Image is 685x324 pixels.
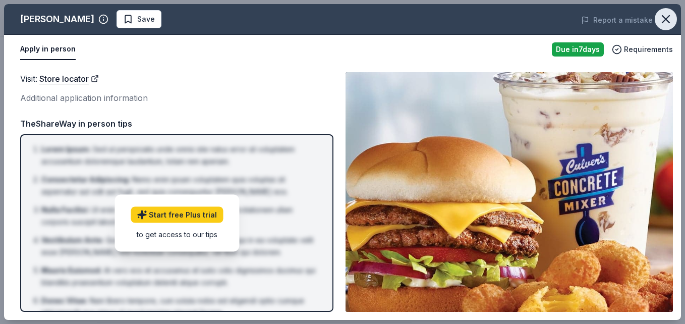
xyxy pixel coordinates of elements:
span: Nulla Facilisi : [41,205,89,214]
a: Start free Plus trial [131,207,223,223]
span: Donec Vitae : [41,296,88,305]
div: Additional application information [20,91,333,104]
li: Ut enim ad minima veniam, quis nostrum exercitationem ullam corporis suscipit laboriosam, nisi ut... [41,204,318,228]
div: TheShareWay in person tips [20,117,333,130]
div: to get access to our tips [131,229,223,240]
img: Image for Culver's [346,72,673,312]
li: Nam libero tempore, cum soluta nobis est eligendi optio cumque nihil impedit quo minus id quod ma... [41,295,318,319]
li: Nemo enim ipsam voluptatem quia voluptas sit aspernatur aut odit aut fugit, sed quia consequuntur... [41,174,318,198]
span: Lorem Ipsum : [41,145,91,153]
button: Apply in person [20,39,76,60]
a: Store locator [39,72,99,85]
button: Requirements [612,43,673,56]
button: Report a mistake [581,14,653,26]
span: Mauris Euismod : [41,266,102,275]
li: Quis autem vel eum iure reprehenderit qui in ea voluptate velit esse [PERSON_NAME] nihil molestia... [41,234,318,258]
span: Consectetur Adipiscing : [41,175,130,184]
li: Sed ut perspiciatis unde omnis iste natus error sit voluptatem accusantium doloremque laudantium,... [41,143,318,168]
div: Visit : [20,72,333,85]
div: [PERSON_NAME] [20,11,94,27]
li: At vero eos et accusamus et iusto odio dignissimos ducimus qui blanditiis praesentium voluptatum ... [41,264,318,289]
div: Due in 7 days [552,42,604,57]
span: Requirements [624,43,673,56]
button: Save [117,10,161,28]
span: Vestibulum Ante : [41,236,104,244]
span: Save [137,13,155,25]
